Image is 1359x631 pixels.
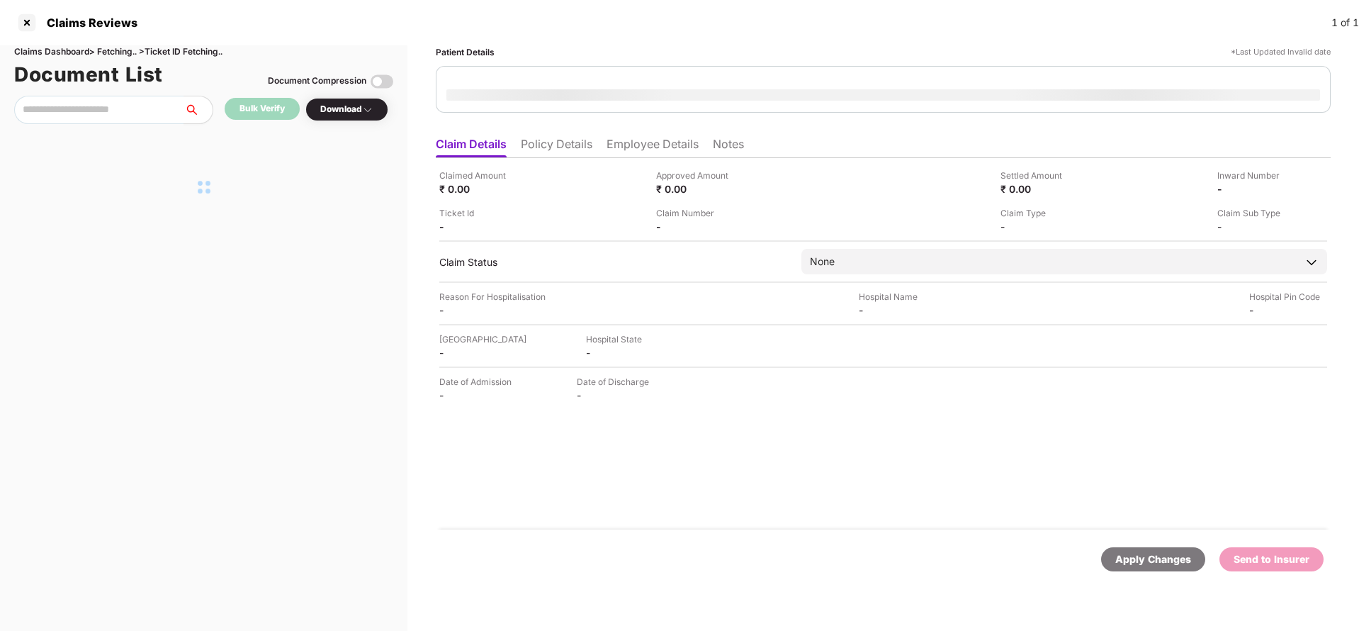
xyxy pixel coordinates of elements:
[1000,169,1078,182] div: Settled Amount
[1249,290,1327,303] div: Hospital Pin Code
[1217,220,1295,233] div: -
[1304,255,1319,269] img: downArrowIcon
[1231,45,1331,59] div: *Last Updated Invalid date
[439,346,517,359] div: -
[810,254,835,269] div: None
[184,96,213,124] button: search
[1217,206,1295,220] div: Claim Sub Type
[38,16,137,30] div: Claims Reviews
[1234,552,1309,567] div: Send to Insurer
[713,137,744,157] li: Notes
[1000,182,1078,196] div: ₹ 0.00
[239,102,285,116] div: Bulk Verify
[268,74,366,88] div: Document Compression
[439,255,787,269] div: Claim Status
[439,182,517,196] div: ₹ 0.00
[439,389,517,402] div: -
[521,137,592,157] li: Policy Details
[859,303,937,317] div: -
[439,169,517,182] div: Claimed Amount
[1000,220,1078,233] div: -
[371,70,393,93] img: svg+xml;base64,PHN2ZyBpZD0iVG9nZ2xlLTMyeDMyIiB4bWxucz0iaHR0cDovL3d3dy53My5vcmcvMjAwMC9zdmciIHdpZH...
[439,303,517,317] div: -
[577,375,655,389] div: Date of Discharge
[607,137,699,157] li: Employee Details
[436,137,507,157] li: Claim Details
[1217,182,1295,196] div: -
[14,45,393,59] div: Claims Dashboard > Fetching.. > Ticket ID Fetching..
[586,346,664,359] div: -
[362,104,373,116] img: svg+xml;base64,PHN2ZyBpZD0iRHJvcGRvd24tMzJ4MzIiIHhtbG5zPSJodHRwOi8vd3d3LnczLm9yZy8yMDAwL3N2ZyIgd2...
[656,206,734,220] div: Claim Number
[320,103,373,116] div: Download
[656,182,734,196] div: ₹ 0.00
[586,333,664,346] div: Hospital State
[436,45,495,59] div: Patient Details
[439,206,517,220] div: Ticket Id
[14,59,163,90] h1: Document List
[1115,552,1191,567] div: Apply Changes
[184,104,213,116] span: search
[439,220,517,233] div: -
[439,333,526,346] div: [GEOGRAPHIC_DATA]
[1331,15,1359,30] div: 1 of 1
[656,169,734,182] div: Approved Amount
[439,375,517,389] div: Date of Admission
[656,220,734,233] div: -
[1217,169,1295,182] div: Inward Number
[1249,303,1327,317] div: -
[577,389,655,402] div: -
[1000,206,1078,220] div: Claim Type
[439,290,546,303] div: Reason For Hospitalisation
[859,290,937,303] div: Hospital Name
